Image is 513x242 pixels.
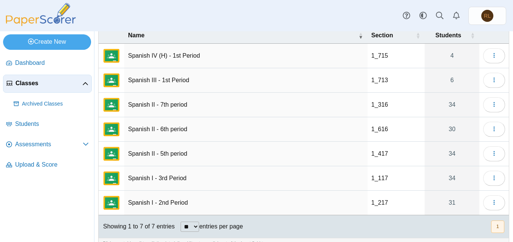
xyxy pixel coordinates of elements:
td: Spanish II - 6th period [124,117,368,142]
td: 1_417 [368,142,425,166]
td: 1_715 [368,44,425,68]
span: Students : Activate to sort [470,28,475,43]
a: 30 [425,117,479,141]
span: Assessments [15,140,83,149]
img: External class connected through Google Classroom [102,194,121,212]
td: 1_316 [368,93,425,117]
td: Spanish I - 2nd Period [124,191,368,215]
span: Name [128,32,145,38]
span: Students [15,120,89,128]
a: Students [3,115,92,133]
img: External class connected through Google Classroom [102,120,121,138]
a: 34 [425,93,479,117]
img: External class connected through Google Classroom [102,145,121,163]
img: External class connected through Google Classroom [102,71,121,89]
button: 1 [491,221,504,233]
a: Archived Classes [11,95,92,113]
nav: pagination [490,221,504,233]
a: 34 [425,142,479,166]
td: Spanish II - 5th period [124,142,368,166]
span: Rocio Lopez [481,10,493,22]
span: Students [435,32,461,38]
td: Spanish III - 1st Period [124,68,368,93]
span: Rocio Lopez [484,13,491,18]
td: Spanish I - 3rd Period [124,166,368,191]
td: 1_713 [368,68,425,93]
a: 31 [425,191,479,215]
a: 34 [425,166,479,190]
span: Section [371,32,393,38]
img: External class connected through Google Classroom [102,47,121,65]
a: Create New [3,34,91,49]
span: Upload & Score [15,161,89,169]
a: Alerts [448,8,465,24]
span: Name : Activate to remove sorting [358,28,363,43]
img: External class connected through Google Classroom [102,169,121,187]
span: Archived Classes [22,100,89,108]
div: Showing 1 to 7 of 7 entries [99,215,175,238]
a: 6 [425,68,479,92]
td: Spanish IV (H) - 1st Period [124,44,368,68]
label: entries per page [199,223,243,230]
img: External class connected through Google Classroom [102,96,121,114]
a: Assessments [3,136,92,154]
img: PaperScorer [3,3,79,26]
a: 4 [425,44,479,68]
span: Section : Activate to sort [416,28,420,43]
a: Rocio Lopez [468,7,506,25]
td: 1_117 [368,166,425,191]
a: Upload & Score [3,156,92,174]
td: 1_217 [368,191,425,215]
span: Dashboard [15,59,89,67]
td: 1_616 [368,117,425,142]
a: Classes [3,75,92,93]
span: Classes [15,79,82,87]
a: Dashboard [3,54,92,72]
a: PaperScorer [3,21,79,27]
td: Spanish II - 7th period [124,93,368,117]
